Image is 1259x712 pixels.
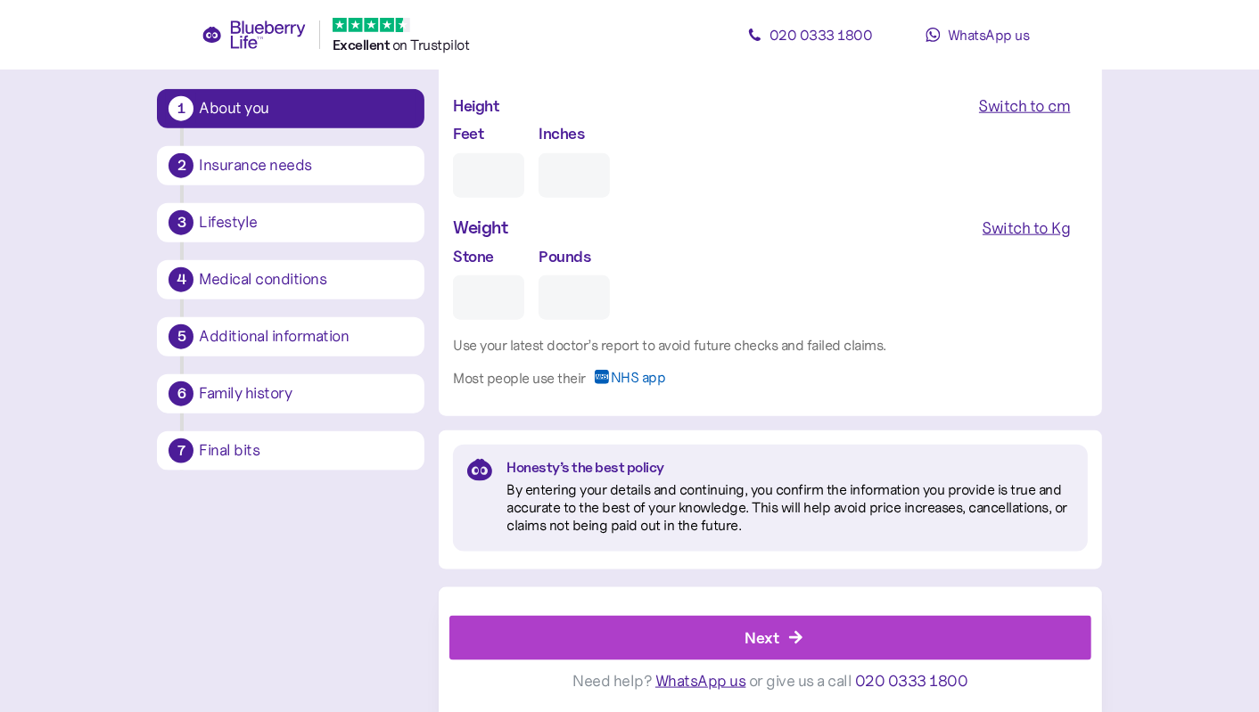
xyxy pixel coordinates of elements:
[169,324,193,349] div: 5
[157,431,424,471] button: 7Final bits
[157,203,424,242] button: 3Lifestyle
[157,146,424,185] button: 2Insurance needs
[169,381,193,406] div: 6
[948,26,1030,44] span: WhatsApp us
[169,210,193,235] div: 3
[962,89,1088,121] button: Switch to cm
[199,215,413,231] div: Lifestyle
[966,212,1088,244] button: Switch to Kg
[611,370,666,398] span: NHS app
[199,101,413,117] div: About you
[199,443,413,459] div: Final bits
[169,438,193,463] div: 7
[169,267,193,292] div: 4
[449,616,1090,660] button: Next
[453,334,1087,356] div: Use your latest doctor’s report to avoid future checks and failed claims.
[453,94,498,119] div: Height
[855,671,968,691] span: 020 0333 1800
[157,374,424,413] button: 6Family history
[897,17,1057,53] a: WhatsApp us
[157,260,424,299] button: 4Medical conditions
[769,26,873,44] span: 020 0333 1800
[539,244,590,268] label: Pounds
[169,153,193,178] div: 2
[157,317,424,356] button: 5Additional information
[539,121,584,145] label: Inches
[333,37,392,53] span: Excellent ️
[392,36,470,53] span: on Trustpilot
[506,459,1073,477] div: Honesty’s the best policy
[453,367,586,389] div: Most people use their
[506,480,1073,534] div: By entering your details and continuing, you confirm the information you provide is true and accu...
[453,244,494,268] label: Stone
[449,660,1090,702] div: Need help? or give us a call
[453,121,483,145] label: Feet
[169,96,193,121] div: 1
[199,386,413,402] div: Family history
[979,94,1071,119] div: Switch to cm
[199,329,413,345] div: Additional information
[729,17,890,53] a: 020 0333 1800
[655,671,746,691] span: WhatsApp us
[157,89,424,128] button: 1About you
[453,214,507,241] div: Weight
[983,216,1071,241] div: Switch to Kg
[745,626,779,650] div: Next
[199,158,413,174] div: Insurance needs
[199,272,413,288] div: Medical conditions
